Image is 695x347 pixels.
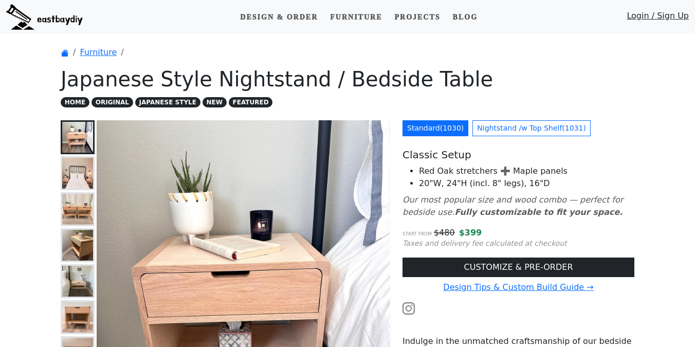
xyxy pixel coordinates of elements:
img: Japanese Style Nightstand - Back Panel [62,230,93,261]
img: eastbaydiy [6,4,83,30]
i: Our most popular size and wood combo — perfect for bedside use. [403,195,623,217]
a: Design Tips & Custom Build Guide → [443,282,593,292]
img: Japanese Style Nightstand Pair /w Bed Staging [62,158,93,189]
a: Nightstand /w Top Shelf(1031) [472,120,591,136]
h1: Japanese Style Nightstand / Bedside Table [61,67,634,92]
a: Furniture [80,47,117,57]
img: Japanese Style Nightstand - Overall [62,122,93,153]
b: Fully customizable to fit your space. [454,207,623,217]
span: ORIGINAL [92,97,133,107]
small: Start from [403,231,432,236]
span: NEW [203,97,227,107]
img: Japanese Style Nighstands - Square Legs [62,302,93,333]
a: CUSTOMIZE & PRE-ORDER [403,258,634,277]
span: FEATURED [229,97,273,107]
img: Japanese Style Nightstand Red Oak Sets [62,194,93,225]
a: Watch the build video or pictures on Instagram [403,303,415,313]
img: Japanese Style Nightstand - Floating Configuration [62,266,93,297]
a: Projects [390,8,444,27]
a: Blog [449,8,482,27]
a: Furniture [326,8,386,27]
a: Login / Sign Up [627,10,689,27]
a: Design & Order [236,8,322,27]
small: Taxes and delivery fee calculated at checkout [403,239,567,247]
a: Standard(1030) [403,120,468,136]
span: JAPANESE STYLE [135,97,200,107]
s: $ 480 [434,228,455,238]
nav: breadcrumb [61,46,634,59]
li: Red Oak stretchers ➕ Maple panels [419,165,634,177]
li: 20"W, 24"H (incl. 8" legs), 16"D [419,177,634,190]
span: HOME [61,97,89,107]
span: $ 399 [459,228,482,238]
h5: Classic Setup [403,149,634,161]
